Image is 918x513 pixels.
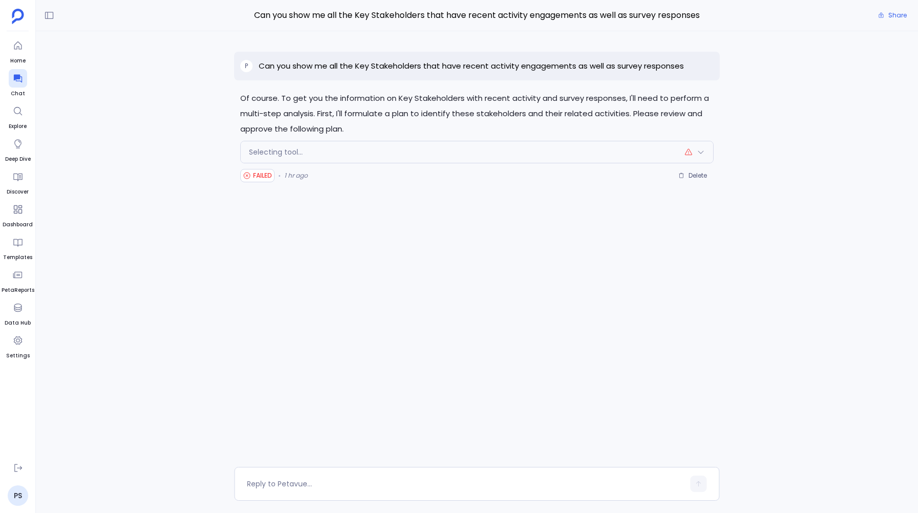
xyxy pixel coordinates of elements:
[9,122,27,131] span: Explore
[234,9,719,22] span: Can you show me all the Key Stakeholders that have recent activity engagements as well as survey ...
[2,266,34,294] a: PetaReports
[9,90,27,98] span: Chat
[253,172,272,180] span: FAILED
[3,200,33,229] a: Dashboard
[259,60,684,72] p: Can you show me all the Key Stakeholders that have recent activity engagements as well as survey ...
[9,57,27,65] span: Home
[888,11,907,19] span: Share
[7,167,29,196] a: Discover
[7,188,29,196] span: Discover
[3,253,32,262] span: Templates
[2,286,34,294] span: PetaReports
[672,168,714,183] button: Delete
[3,233,32,262] a: Templates
[872,8,913,23] button: Share
[249,147,303,157] span: Selecting tool...
[284,172,308,180] span: 1 hr ago
[3,221,33,229] span: Dashboard
[6,331,30,360] a: Settings
[5,319,31,327] span: Data Hub
[245,62,248,70] span: P
[688,172,707,180] span: Delete
[8,485,28,506] a: PS
[9,102,27,131] a: Explore
[5,135,31,163] a: Deep Dive
[9,36,27,65] a: Home
[240,91,713,137] p: Of course. To get you the information on Key Stakeholders with recent activity and survey respons...
[5,155,31,163] span: Deep Dive
[6,352,30,360] span: Settings
[9,69,27,98] a: Chat
[5,298,31,327] a: Data Hub
[12,9,24,24] img: petavue logo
